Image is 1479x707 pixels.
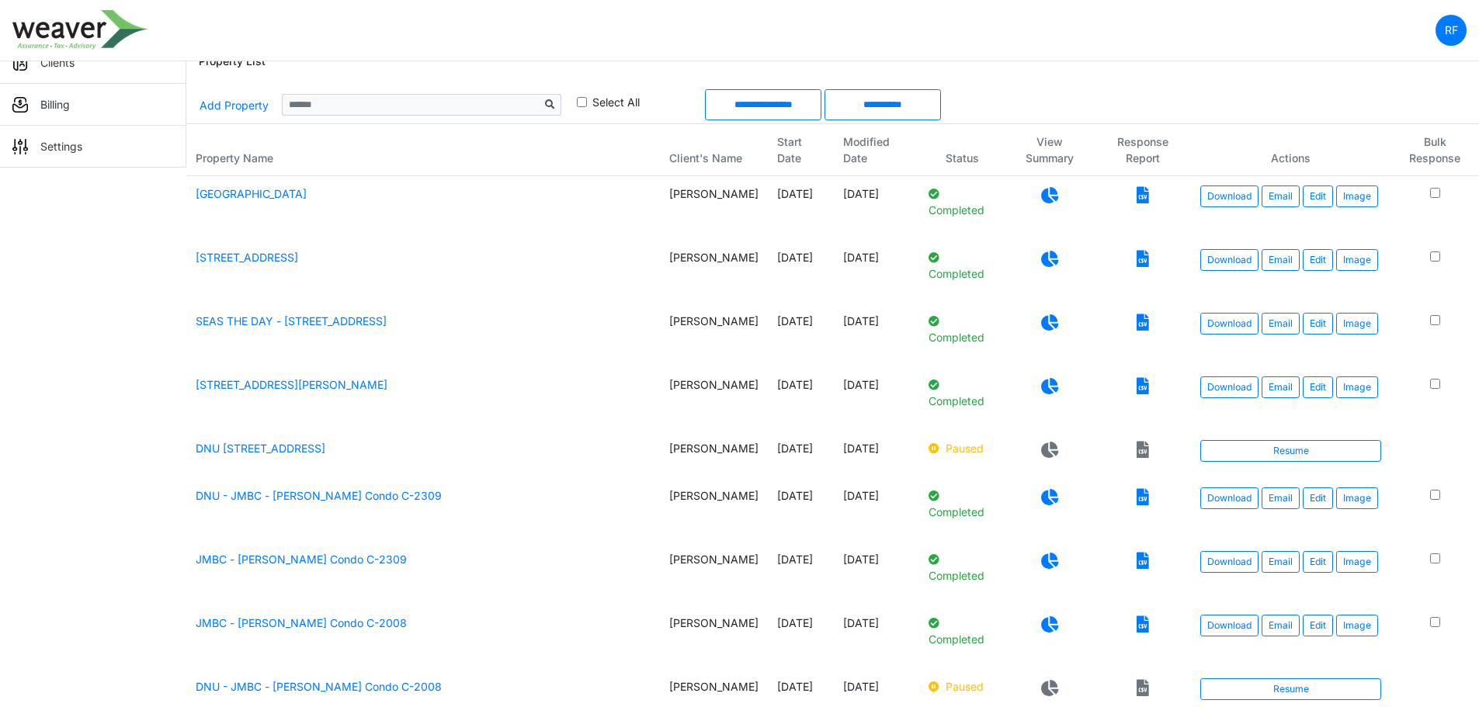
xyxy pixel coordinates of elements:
button: Email [1262,185,1300,207]
p: Completed [929,615,997,647]
p: Completed [929,249,997,282]
td: [DATE] [768,240,834,303]
button: Image [1336,249,1378,271]
p: Completed [929,551,997,584]
input: Sizing example input [282,94,540,116]
td: [PERSON_NAME] [660,176,768,241]
a: Resume [1200,678,1381,700]
button: Email [1262,487,1300,509]
td: [PERSON_NAME] [660,367,768,431]
p: Clients [40,54,75,71]
th: Modified Date [834,124,918,176]
button: Image [1336,487,1378,509]
a: Download [1200,551,1259,573]
a: Download [1200,487,1259,509]
button: Image [1336,185,1378,207]
button: Email [1262,249,1300,271]
td: [PERSON_NAME] [660,478,768,542]
label: Select All [592,94,640,110]
p: Completed [929,487,997,520]
td: [DATE] [834,542,918,605]
a: RF [1436,15,1467,46]
button: Image [1336,551,1378,573]
td: [PERSON_NAME] [660,240,768,303]
p: RF [1445,22,1458,38]
p: Completed [929,185,997,218]
p: Paused [929,678,997,695]
td: [PERSON_NAME] [660,303,768,367]
td: [DATE] [834,605,918,669]
img: sidemenu_billing.png [12,97,28,113]
td: [DATE] [768,303,834,367]
a: [STREET_ADDRESS] [196,251,298,264]
td: [DATE] [768,542,834,605]
a: Download [1200,313,1259,334]
th: View Summary [1006,124,1095,176]
td: [DATE] [834,431,918,478]
p: Completed [929,313,997,345]
a: Download [1200,376,1259,398]
a: [STREET_ADDRESS][PERSON_NAME] [196,378,387,391]
a: Edit [1303,249,1333,271]
p: Billing [40,96,70,113]
td: [DATE] [768,176,834,241]
td: [DATE] [768,605,834,669]
img: spp logo [12,10,148,50]
img: sidemenu_settings.png [12,139,28,154]
a: Download [1200,615,1259,636]
a: Edit [1303,551,1333,573]
h6: Property List [199,55,266,68]
button: Email [1262,551,1300,573]
th: Client's Name [660,124,768,176]
p: Completed [929,376,997,409]
td: [DATE] [834,176,918,241]
button: Image [1336,615,1378,636]
td: [DATE] [768,478,834,542]
th: Start Date [768,124,834,176]
a: [GEOGRAPHIC_DATA] [196,187,307,200]
a: Download [1200,185,1259,207]
th: Actions [1191,124,1390,176]
a: DNU [STREET_ADDRESS] [196,442,325,455]
th: Property Name [186,124,660,176]
a: Download [1200,249,1259,271]
button: Image [1336,376,1378,398]
td: [DATE] [834,478,918,542]
button: Image [1336,313,1378,334]
a: Edit [1303,376,1333,398]
th: Bulk Response [1390,124,1479,176]
td: [PERSON_NAME] [660,431,768,478]
a: JMBC - [PERSON_NAME] Condo C-2309 [196,553,407,566]
a: Resume [1200,440,1381,462]
td: [PERSON_NAME] [660,605,768,669]
a: DNU - JMBC - [PERSON_NAME] Condo C-2008 [196,680,442,693]
p: Settings [40,138,82,154]
td: [DATE] [768,431,834,478]
a: Edit [1303,185,1333,207]
button: Email [1262,615,1300,636]
a: Edit [1303,487,1333,509]
p: Paused [929,440,997,456]
button: Email [1262,376,1300,398]
th: Status [919,124,1006,176]
a: JMBC - [PERSON_NAME] Condo C-2008 [196,616,407,629]
th: Response Report [1094,124,1191,176]
a: Edit [1303,615,1333,636]
td: [DATE] [768,367,834,431]
a: Edit [1303,313,1333,334]
td: [DATE] [834,240,918,303]
a: SEAS THE DAY - [STREET_ADDRESS] [196,314,387,328]
td: [DATE] [834,367,918,431]
img: sidemenu_client.png [12,55,28,71]
a: Add Property [199,92,269,119]
td: [DATE] [834,303,918,367]
td: [PERSON_NAME] [660,542,768,605]
button: Email [1262,313,1300,334]
a: DNU - JMBC - [PERSON_NAME] Condo C-2309 [196,489,442,502]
